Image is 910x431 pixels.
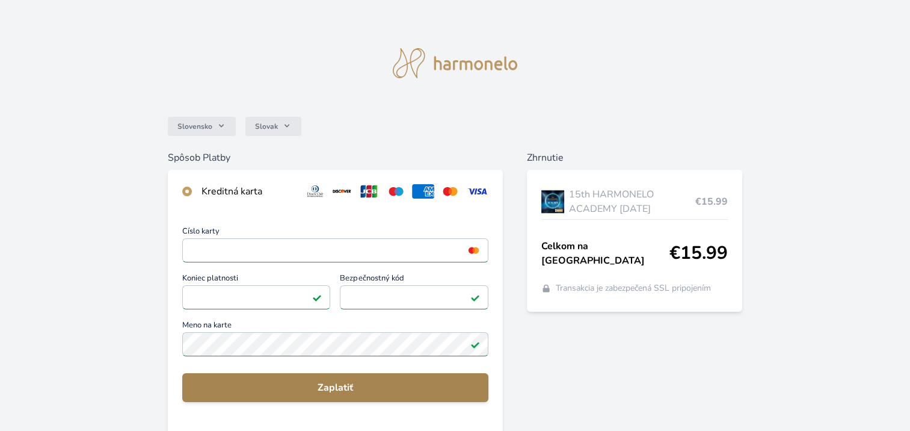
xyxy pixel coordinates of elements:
h6: Zhrnutie [527,150,742,165]
img: AKADEMIE_2025_virtual_1080x1080_ticket-lo.jpg [541,187,564,217]
span: Meno na karte [182,321,488,332]
img: Pole je platné [470,293,480,302]
iframe: Iframe pre číslo karty [188,242,483,259]
button: Slovak [245,117,301,136]
div: Kreditná karta [201,184,295,199]
img: amex.svg [412,184,434,199]
span: Koniec platnosti [182,274,331,285]
img: Pole je platné [312,293,322,302]
span: Bezpečnostný kód [340,274,488,285]
img: discover.svg [331,184,353,199]
input: Meno na kartePole je platné [182,332,488,356]
span: €15.99 [669,243,728,264]
span: Zaplatiť [192,380,479,395]
img: mc [466,245,482,256]
iframe: Iframe pre bezpečnostný kód [345,289,483,306]
img: visa.svg [466,184,488,199]
img: jcb.svg [358,184,380,199]
span: Transakcia je zabezpečená SSL pripojením [556,282,711,294]
span: 15th HARMONELO ACADEMY [DATE] [569,187,695,216]
img: maestro.svg [385,184,407,199]
button: Zaplatiť [182,373,488,402]
iframe: Iframe pre deň vypršania platnosti [188,289,325,306]
button: Slovensko [168,117,236,136]
span: Číslo karty [182,228,488,238]
img: logo.svg [393,48,518,78]
img: mc.svg [439,184,461,199]
img: Pole je platné [470,340,480,349]
span: Slovensko [177,122,212,131]
h6: Spôsob Platby [168,150,503,165]
span: Celkom na [GEOGRAPHIC_DATA] [541,239,669,268]
img: diners.svg [304,184,327,199]
span: €15.99 [695,194,728,209]
span: Slovak [255,122,278,131]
